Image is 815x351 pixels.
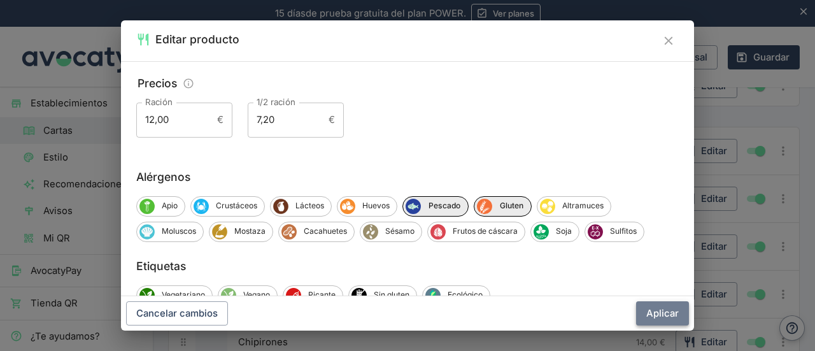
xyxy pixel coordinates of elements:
span: Cacahuetes [281,224,297,240]
div: CacahuetesCacahuetes [278,222,355,242]
span: Picante [286,288,301,303]
div: SojaSoja [530,222,579,242]
span: Sésamo [378,226,422,237]
label: 1/2 ración [257,96,295,108]
div: EcológicoEcológico [422,285,490,306]
span: Vegano [236,289,277,301]
label: Ración [145,96,173,108]
span: Mostaza [212,224,227,240]
span: Vegetariano [155,289,212,301]
span: Vegano [221,288,236,303]
span: Apio [155,200,185,211]
span: Soja [549,226,579,237]
div: SésamoSésamo [360,222,422,242]
span: Gluten [492,200,531,211]
div: LácteosLácteos [270,196,332,217]
span: Picante [301,289,343,301]
button: Aplicar [636,301,689,326]
button: Información sobre edición de precios [180,75,198,93]
button: Cerrar [658,31,679,51]
span: Frutos de cáscara [446,226,525,237]
div: ApioApio [136,196,185,217]
span: Sin gluten [367,289,416,301]
span: Pescado [421,200,468,211]
div: AltramucesAltramuces [537,196,611,217]
span: Huevos [355,200,397,211]
span: Sésamo [363,224,378,240]
span: Soja [534,224,549,240]
label: Etiquetas [136,257,679,275]
div: PescadoPescado [402,196,469,217]
div: VegetarianoVegetariano [136,285,213,306]
span: Frutos de cáscara [430,224,446,240]
span: Mostaza [227,226,273,237]
span: Lácteos [273,199,288,214]
span: Gluten [477,199,492,214]
span: Cacahuetes [297,226,354,237]
button: Cancelar cambios [126,301,228,326]
div: SulfitosSulfitos [585,222,644,242]
span: Vegetariano [139,288,155,303]
label: Alérgenos [136,168,679,186]
span: Crustáceos [209,200,264,211]
div: GlutenGluten [474,196,532,217]
span: Ecológico [425,288,441,303]
legend: Precios [136,75,178,92]
div: PicantePicante [283,285,343,306]
span: Lácteos [288,200,331,211]
span: Huevos [340,199,355,214]
span: Altramuces [540,199,555,214]
span: Crustáceos [194,199,209,214]
span: Sulfitos [588,224,603,240]
div: Sin glutenSin gluten [348,285,417,306]
div: Frutos de cáscaraFrutos de cáscara [427,222,525,242]
span: Moluscos [155,226,203,237]
div: VeganoVegano [218,285,278,306]
div: MostazaMostaza [209,222,273,242]
span: Moluscos [139,224,155,240]
span: Pescado [406,199,421,214]
span: Sulfitos [603,226,644,237]
span: Apio [139,199,155,214]
div: MoluscosMoluscos [136,222,204,242]
h2: Editar producto [155,31,239,48]
div: CrustáceosCrustáceos [190,196,265,217]
span: Sin gluten [351,288,367,303]
span: Altramuces [555,200,611,211]
div: HuevosHuevos [337,196,397,217]
span: Ecológico [441,289,490,301]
